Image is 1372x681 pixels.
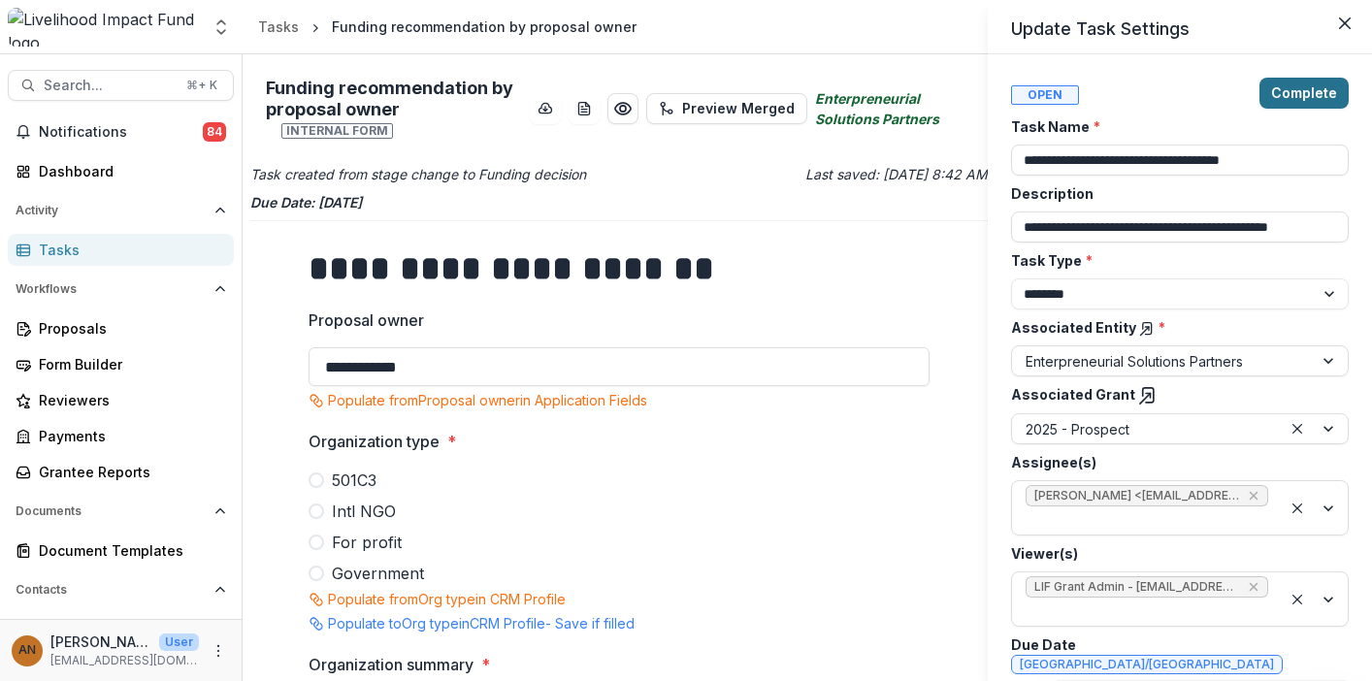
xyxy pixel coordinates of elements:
[1011,250,1337,271] label: Task Type
[1246,486,1261,505] div: Remove Amolo Ng'weno <amolo@lifund.org> (amolo@lifund.org)
[1246,577,1261,597] div: Remove LIF Grant Admin - grants@lifund.org
[1011,116,1337,137] label: Task Name
[1011,85,1079,105] span: Open
[1020,658,1274,671] span: [GEOGRAPHIC_DATA]/[GEOGRAPHIC_DATA]
[1259,78,1349,109] button: Complete
[1011,317,1337,338] label: Associated Entity
[1011,183,1337,204] label: Description
[1286,497,1309,520] div: Clear selected options
[1034,489,1240,503] span: [PERSON_NAME] <[EMAIL_ADDRESS][DOMAIN_NAME]> ([EMAIL_ADDRESS][DOMAIN_NAME])
[1011,384,1337,405] label: Associated Grant
[1011,452,1337,472] label: Assignee(s)
[1011,634,1337,675] label: Due Date
[1286,417,1309,440] div: Clear selected options
[1034,580,1240,594] span: LIF Grant Admin - [EMAIL_ADDRESS][DOMAIN_NAME]
[1329,8,1360,39] button: Close
[1011,543,1337,564] label: Viewer(s)
[1286,588,1309,611] div: Clear selected options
